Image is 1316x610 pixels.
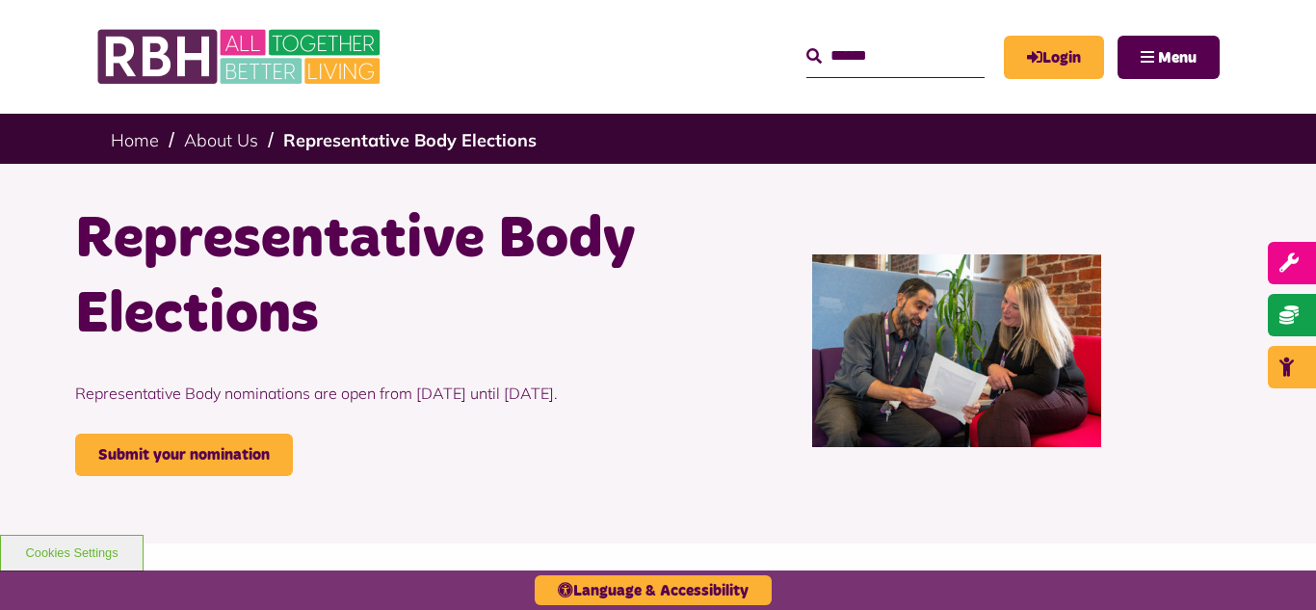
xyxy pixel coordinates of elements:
button: Navigation [1118,36,1220,79]
img: RBH [96,19,385,94]
h1: Representative Body Elections [75,202,644,353]
p: Representative Body nominations are open from [DATE] until [DATE]. [75,353,644,434]
iframe: Netcall Web Assistant for live chat [1229,523,1316,610]
a: Home [111,129,159,151]
span: Menu [1158,50,1197,66]
a: About Us [184,129,258,151]
img: P10 Plan [812,254,1102,447]
button: Language & Accessibility [535,575,772,605]
a: MyRBH [1004,36,1104,79]
input: Search [806,36,985,77]
a: Representative Body Elections [283,129,537,151]
a: Submit your nomination - open in a new tab [75,434,293,476]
